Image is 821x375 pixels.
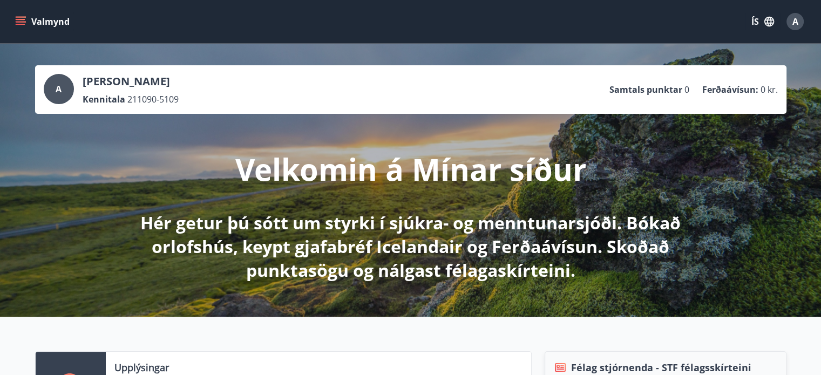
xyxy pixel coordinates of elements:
span: A [56,83,62,95]
p: Ferðaávísun : [702,84,758,96]
span: 0 [684,84,689,96]
p: [PERSON_NAME] [83,74,179,89]
button: A [782,9,808,35]
p: Upplýsingar [114,360,169,374]
span: 211090-5109 [127,93,179,105]
span: A [792,16,798,28]
span: 0 kr. [761,84,778,96]
p: Samtals punktar [609,84,682,96]
span: Félag stjórnenda - STF félagsskírteini [571,360,751,374]
button: ÍS [745,12,780,31]
p: Velkomin á Mínar síður [235,148,586,189]
p: Hér getur þú sótt um styrki í sjúkra- og menntunarsjóði. Bókað orlofshús, keypt gjafabréf Iceland... [126,211,696,282]
p: Kennitala [83,93,125,105]
button: menu [13,12,74,31]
